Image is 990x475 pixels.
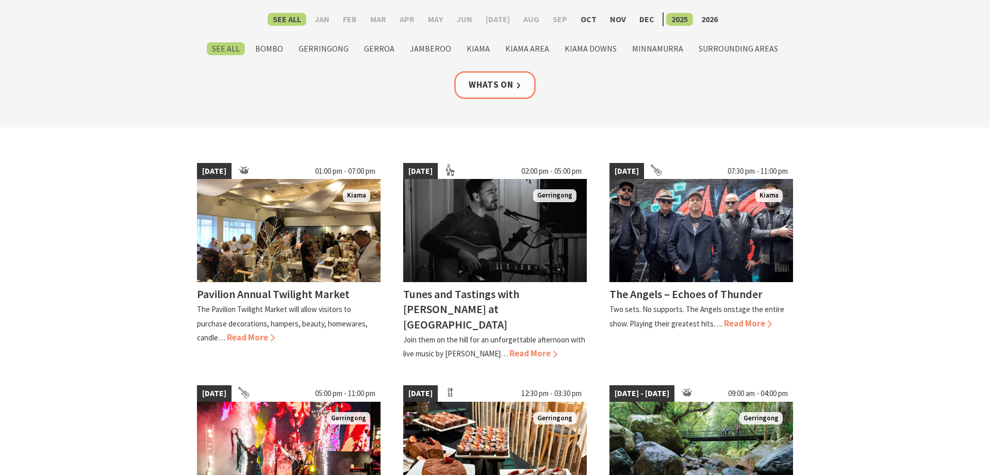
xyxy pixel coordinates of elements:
span: 12:30 pm - 03:30 pm [516,385,587,402]
span: Read More [227,332,275,343]
img: The Angels [609,179,793,282]
label: Kiama Area [500,42,554,55]
a: [DATE] 07:30 pm - 11:00 pm The Angels Kiama The Angels – Echoes of Thunder Two sets. No supports.... [609,163,793,361]
label: Dec [634,13,659,26]
label: Mar [365,13,391,26]
label: Kiama Downs [559,42,622,55]
a: [DATE] 01:00 pm - 07:00 pm Xmas Market Kiama Pavilion Annual Twilight Market The Pavilion Twiligh... [197,163,381,361]
label: Oct [575,13,602,26]
span: Gerringong [533,189,576,202]
a: Whats On [454,71,536,99]
label: Gerringong [293,42,354,55]
label: 2026 [696,13,723,26]
span: [DATE] [609,163,644,179]
p: Two sets. No supports. The Angels onstage the entire show. Playing their greatest hits…. [609,304,784,328]
label: May [423,13,448,26]
span: Kiama [343,189,370,202]
p: Join them on the hill for an unforgettable afternoon with live music by [PERSON_NAME]… [403,335,585,358]
label: Gerroa [359,42,400,55]
label: Nov [605,13,631,26]
label: Kiama [461,42,495,55]
label: Jan [309,13,335,26]
span: Read More [509,348,557,359]
span: Gerringong [739,412,783,425]
label: See All [207,42,245,55]
label: Minnamurra [627,42,688,55]
span: [DATE] [403,385,438,402]
label: See All [268,13,306,26]
label: Bombo [250,42,288,55]
label: 2025 [666,13,693,26]
span: 09:00 am - 04:00 pm [723,385,793,402]
span: [DATE] [403,163,438,179]
img: Xmas Market [197,179,381,282]
span: Gerringong [533,412,576,425]
label: Sep [548,13,572,26]
span: 01:00 pm - 07:00 pm [310,163,381,179]
label: Jamberoo [405,42,456,55]
label: Feb [338,13,362,26]
img: Matt Dundas [403,179,587,282]
h4: The Angels – Echoes of Thunder [609,287,763,301]
label: Jun [451,13,477,26]
h4: Tunes and Tastings with [PERSON_NAME] at [GEOGRAPHIC_DATA] [403,287,519,331]
span: [DATE] [197,385,232,402]
span: 05:00 pm - 11:00 pm [310,385,381,402]
label: Surrounding Areas [694,42,783,55]
a: [DATE] 02:00 pm - 05:00 pm Matt Dundas Gerringong Tunes and Tastings with [PERSON_NAME] at [GEOGR... [403,163,587,361]
span: Read More [724,318,772,329]
span: Kiama [755,189,783,202]
span: 07:30 pm - 11:00 pm [722,163,793,179]
span: 02:00 pm - 05:00 pm [516,163,587,179]
label: Aug [518,13,544,26]
label: Apr [394,13,420,26]
p: The Pavilion Twilight Market will allow visitors to purchase decorations, hampers, beauty, homewa... [197,304,368,342]
span: Gerringong [327,412,370,425]
h4: Pavilion Annual Twilight Market [197,287,350,301]
span: [DATE] - [DATE] [609,385,674,402]
label: [DATE] [481,13,515,26]
span: [DATE] [197,163,232,179]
